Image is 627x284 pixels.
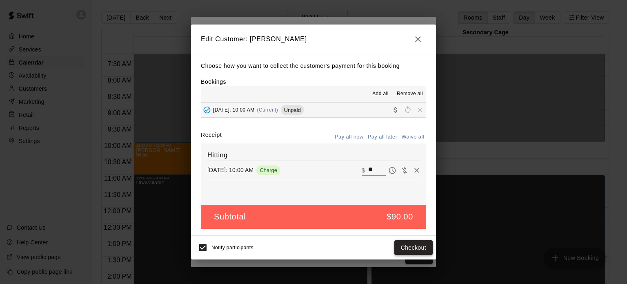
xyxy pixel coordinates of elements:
[201,131,222,143] label: Receipt
[257,107,278,113] span: (Current)
[389,107,402,113] span: Collect payment
[394,240,433,255] button: Checkout
[411,164,423,177] button: Remove
[214,211,246,222] h5: Subtotal
[372,90,389,98] span: Add all
[201,61,426,71] p: Choose how you want to collect the customer's payment for this booking
[402,107,414,113] span: Reschedule
[366,131,400,143] button: Pay all later
[201,103,426,118] button: Added - Collect Payment[DATE]: 10:00 AM(Current)UnpaidCollect paymentRescheduleRemove
[394,87,426,101] button: Remove all
[211,245,253,250] span: Notify participants
[367,87,394,101] button: Add all
[397,90,423,98] span: Remove all
[414,107,426,113] span: Remove
[362,166,365,174] p: $
[399,131,426,143] button: Waive all
[201,104,213,116] button: Added - Collect Payment
[398,166,411,173] span: Waive payment
[207,150,420,161] h6: Hitting
[281,107,304,113] span: Unpaid
[207,166,253,174] p: [DATE]: 10:00 AM
[213,107,255,113] span: [DATE]: 10:00 AM
[333,131,366,143] button: Pay all now
[256,167,280,173] span: Charge
[201,78,226,85] label: Bookings
[387,211,413,222] h5: $90.00
[191,25,436,54] h2: Edit Customer: [PERSON_NAME]
[386,166,398,173] span: Pay later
